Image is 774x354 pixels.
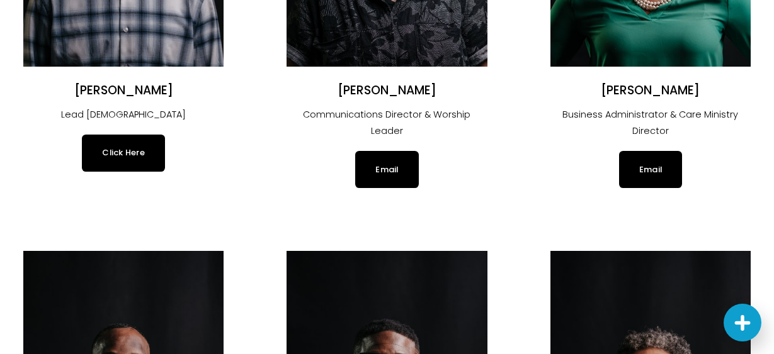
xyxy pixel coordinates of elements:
[23,106,224,123] p: Lead [DEMOGRAPHIC_DATA]
[550,106,751,139] p: Business Administrator & Care Ministry Director
[619,151,682,187] a: Email
[550,83,751,99] h2: [PERSON_NAME]
[287,106,487,139] p: Communications Director & Worship Leader
[82,135,165,171] a: Click Here
[355,151,418,187] a: Email
[287,83,487,99] h2: [PERSON_NAME]
[23,83,224,99] h2: [PERSON_NAME]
